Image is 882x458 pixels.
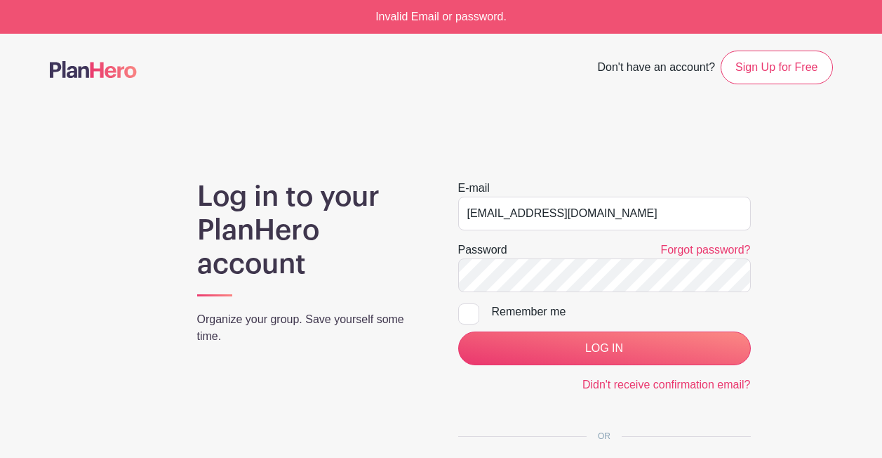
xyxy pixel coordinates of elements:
span: OR [587,431,622,441]
img: logo-507f7623f17ff9eddc593b1ce0a138ce2505c220e1c5a4e2b4648c50719b7d32.svg [50,61,137,78]
a: Didn't receive confirmation email? [582,379,751,391]
label: E-mail [458,180,490,197]
a: Sign Up for Free [721,51,832,84]
input: e.g. julie@eventco.com [458,197,751,230]
h1: Log in to your PlanHero account [197,180,425,281]
span: Don't have an account? [597,53,715,84]
label: Password [458,242,507,259]
input: LOG IN [458,332,751,365]
a: Forgot password? [660,244,750,256]
p: Organize your group. Save yourself some time. [197,311,425,345]
div: Remember me [492,303,751,320]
